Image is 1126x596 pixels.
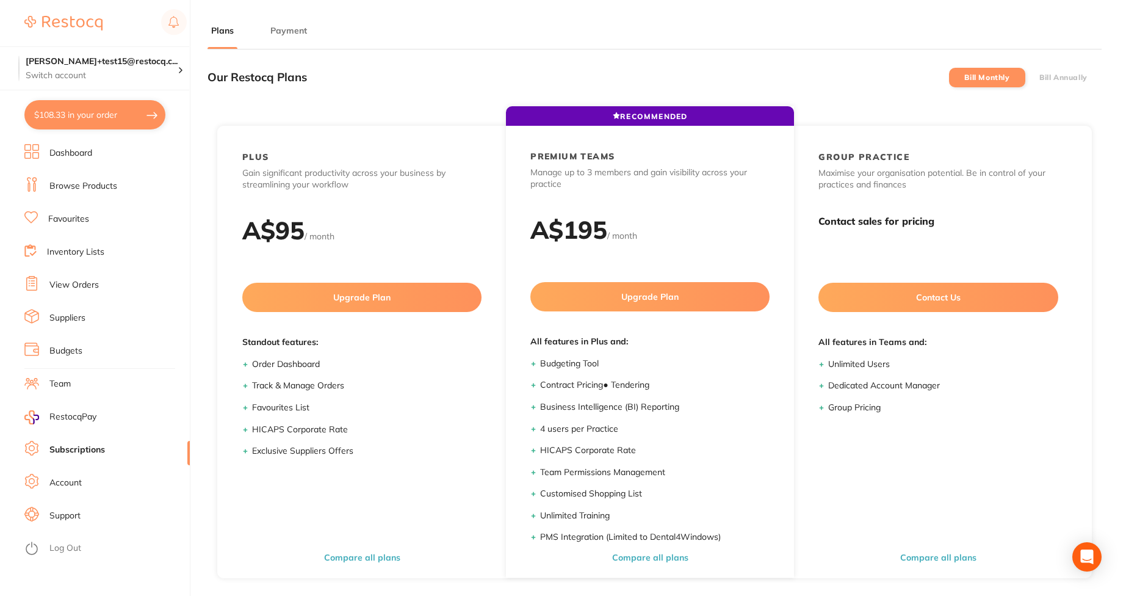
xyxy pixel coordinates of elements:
[540,358,770,370] li: Budgeting Tool
[828,358,1058,371] li: Unlimited Users
[540,445,770,457] li: HICAPS Corporate Rate
[828,402,1058,414] li: Group Pricing
[267,25,311,37] button: Payment
[828,380,1058,392] li: Dedicated Account Manager
[252,358,482,371] li: Order Dashboard
[24,410,39,424] img: RestocqPay
[540,488,770,500] li: Customised Shopping List
[252,380,482,392] li: Track & Manage Orders
[49,444,105,456] a: Subscriptions
[305,231,334,242] span: / month
[208,25,237,37] button: Plans
[47,246,104,258] a: Inventory Lists
[897,552,980,563] button: Compare all plans
[24,100,165,129] button: $108.33 in your order
[530,151,615,162] h2: PREMIUM TEAMS
[1072,542,1102,572] div: Open Intercom Messenger
[530,336,770,348] span: All features in Plus and:
[252,445,482,457] li: Exclusive Suppliers Offers
[49,180,117,192] a: Browse Products
[540,467,770,479] li: Team Permissions Management
[242,283,482,312] button: Upgrade Plan
[49,147,92,159] a: Dashboard
[242,215,305,245] h2: A$ 95
[48,213,89,225] a: Favourites
[1039,73,1088,82] label: Bill Annually
[608,552,692,563] button: Compare all plans
[530,282,770,311] button: Upgrade Plan
[24,9,103,37] a: Restocq Logo
[49,477,82,489] a: Account
[818,283,1058,312] button: Contact Us
[208,71,307,84] h3: Our Restocq Plans
[530,167,770,191] p: Manage up to 3 members and gain visibility across your practice
[24,410,96,424] a: RestocqPay
[540,379,770,391] li: Contract Pricing ● Tendering
[49,312,85,324] a: Suppliers
[252,402,482,414] li: Favourites List
[49,411,96,423] span: RestocqPay
[26,56,178,68] h4: trisha+test15@restocq.com
[242,151,269,162] h2: PLUS
[49,542,81,554] a: Log Out
[24,539,186,559] button: Log Out
[818,167,1058,191] p: Maximise your organisation potential. Be in control of your practices and finances
[818,216,1058,227] h3: Contact sales for pricing
[252,424,482,436] li: HICAPS Corporate Rate
[540,531,770,543] li: PMS Integration (Limited to Dental4Windows)
[540,423,770,435] li: 4 users per Practice
[242,167,482,191] p: Gain significant productivity across your business by streamlining your workflow
[49,345,82,357] a: Budgets
[49,510,81,522] a: Support
[613,112,687,121] span: RECOMMENDED
[964,73,1009,82] label: Bill Monthly
[540,510,770,522] li: Unlimited Training
[818,151,909,162] h2: GROUP PRACTICE
[49,279,99,291] a: View Orders
[26,70,178,82] p: Switch account
[607,230,637,241] span: / month
[540,401,770,413] li: Business Intelligence (BI) Reporting
[818,336,1058,349] span: All features in Teams and:
[320,552,404,563] button: Compare all plans
[242,336,482,349] span: Standout features:
[49,378,71,390] a: Team
[530,214,607,245] h2: A$ 195
[24,16,103,31] img: Restocq Logo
